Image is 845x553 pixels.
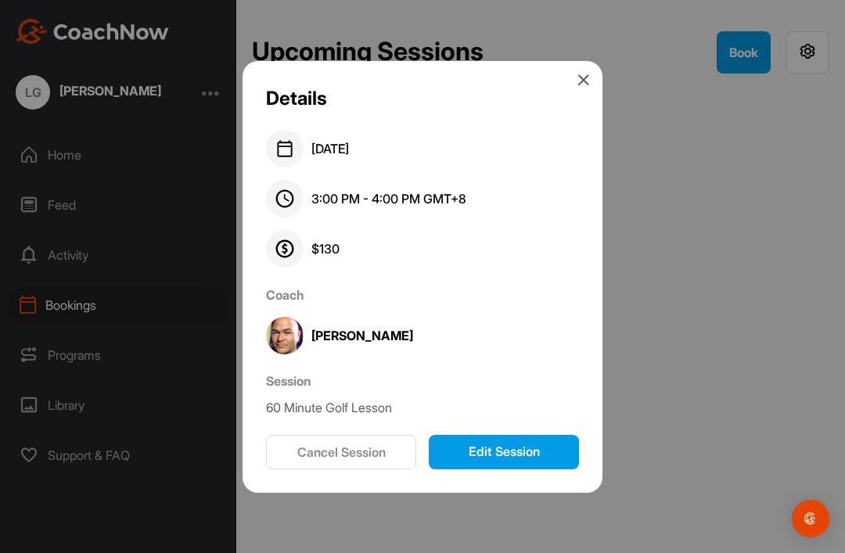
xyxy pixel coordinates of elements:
img: coach [266,317,304,354]
img: date [266,130,294,158]
div: 60 Minute Golf Lesson [266,398,579,417]
div: [DATE] [311,130,349,167]
div: Details [266,84,327,113]
div: Session [266,372,579,390]
button: Cancel Session [266,435,416,469]
div: Coach [266,285,579,304]
div: 3:00 PM - 4:00 PM GMT+8 [311,180,466,217]
img: time [266,180,294,208]
button: Edit Session [429,435,579,469]
img: price [266,230,294,258]
div: Open Intercom Messenger [792,500,829,537]
div: $ 130 [311,230,340,268]
div: [PERSON_NAME] [311,317,413,354]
